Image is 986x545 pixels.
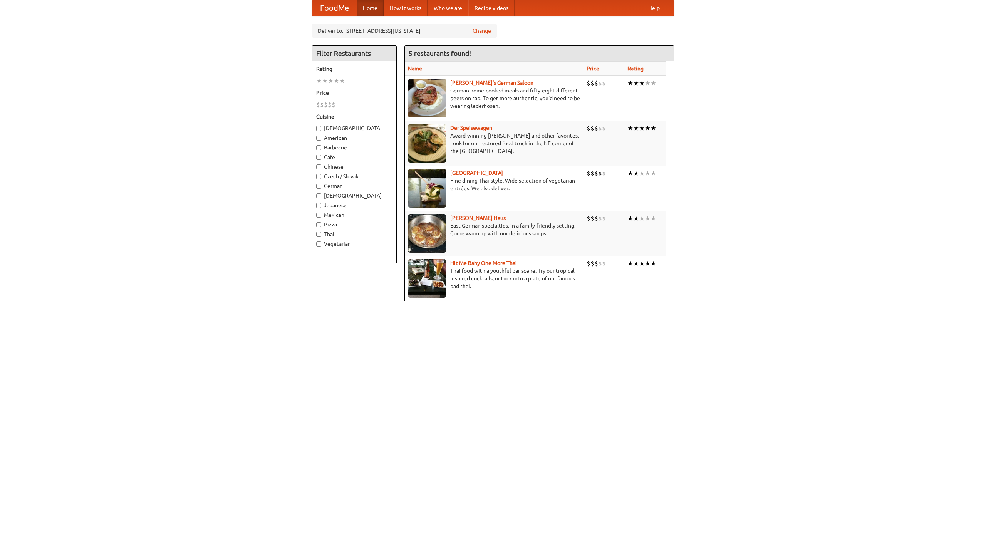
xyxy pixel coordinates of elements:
li: $ [590,259,594,268]
li: $ [594,124,598,132]
input: Cafe [316,155,321,160]
li: $ [598,259,602,268]
a: Help [642,0,666,16]
a: FoodMe [312,0,357,16]
input: Barbecue [316,145,321,150]
label: Chinese [316,163,392,171]
li: $ [590,79,594,87]
li: $ [598,214,602,223]
li: $ [602,124,606,132]
li: ★ [627,214,633,223]
li: ★ [645,124,651,132]
li: $ [316,101,320,109]
li: ★ [316,77,322,85]
label: Pizza [316,221,392,228]
li: ★ [627,79,633,87]
input: American [316,136,321,141]
a: [GEOGRAPHIC_DATA] [450,170,503,176]
li: ★ [328,77,334,85]
li: $ [590,214,594,223]
p: Thai food with a youthful bar scene. Try our tropical inspired cocktails, or tuck into a plate of... [408,267,580,290]
li: ★ [633,79,639,87]
input: [DEMOGRAPHIC_DATA] [316,193,321,198]
a: Home [357,0,384,16]
input: Vegetarian [316,241,321,247]
a: Recipe videos [468,0,515,16]
li: ★ [339,77,345,85]
li: ★ [651,169,656,178]
li: ★ [639,124,645,132]
li: $ [332,101,335,109]
img: satay.jpg [408,169,446,208]
li: $ [587,259,590,268]
img: speisewagen.jpg [408,124,446,163]
li: ★ [645,259,651,268]
a: Price [587,65,599,72]
li: ★ [639,79,645,87]
li: ★ [651,124,656,132]
div: Deliver to: [STREET_ADDRESS][US_STATE] [312,24,497,38]
li: ★ [645,169,651,178]
p: East German specialties, in a family-friendly setting. Come warm up with our delicious soups. [408,222,580,237]
label: Thai [316,230,392,238]
li: ★ [627,259,633,268]
li: ★ [639,169,645,178]
li: ★ [645,214,651,223]
li: $ [328,101,332,109]
p: Fine dining Thai-style. Wide selection of vegetarian entrées. We also deliver. [408,177,580,192]
label: Mexican [316,211,392,219]
li: $ [587,124,590,132]
img: kohlhaus.jpg [408,214,446,253]
a: Hit Me Baby One More Thai [450,260,517,266]
b: Der Speisewagen [450,125,492,131]
li: ★ [322,77,328,85]
label: Czech / Slovak [316,173,392,180]
li: ★ [651,259,656,268]
li: ★ [639,259,645,268]
img: esthers.jpg [408,79,446,117]
li: ★ [334,77,339,85]
li: $ [587,169,590,178]
li: $ [602,169,606,178]
img: babythai.jpg [408,259,446,298]
p: German home-cooked meals and fifty-eight different beers on tap. To get more authentic, you'd nee... [408,87,580,110]
a: Change [473,27,491,35]
li: $ [602,259,606,268]
li: ★ [639,214,645,223]
label: American [316,134,392,142]
p: Award-winning [PERSON_NAME] and other favorites. Look for our restored food truck in the NE corne... [408,132,580,155]
li: $ [602,214,606,223]
li: $ [598,169,602,178]
li: $ [590,169,594,178]
ng-pluralize: 5 restaurants found! [409,50,471,57]
li: $ [324,101,328,109]
h5: Rating [316,65,392,73]
li: $ [598,124,602,132]
input: Pizza [316,222,321,227]
li: ★ [627,124,633,132]
label: Vegetarian [316,240,392,248]
li: ★ [627,169,633,178]
li: $ [602,79,606,87]
li: ★ [633,124,639,132]
b: [PERSON_NAME]'s German Saloon [450,80,533,86]
li: $ [594,259,598,268]
li: $ [594,79,598,87]
a: Rating [627,65,644,72]
input: German [316,184,321,189]
li: $ [598,79,602,87]
input: Mexican [316,213,321,218]
h5: Price [316,89,392,97]
li: ★ [645,79,651,87]
a: Name [408,65,422,72]
input: Japanese [316,203,321,208]
li: $ [320,101,324,109]
a: [PERSON_NAME] Haus [450,215,506,221]
input: [DEMOGRAPHIC_DATA] [316,126,321,131]
li: $ [590,124,594,132]
label: Cafe [316,153,392,161]
a: Who we are [428,0,468,16]
li: $ [594,169,598,178]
